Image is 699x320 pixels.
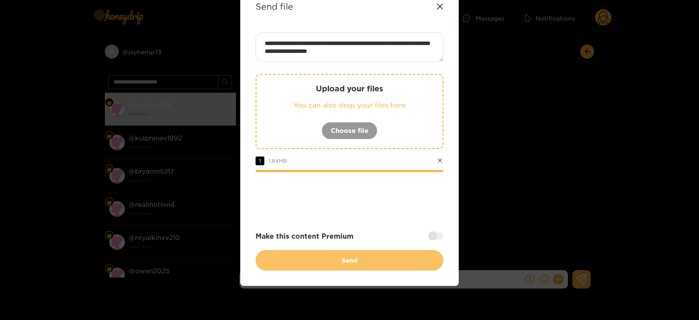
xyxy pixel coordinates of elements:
[256,231,353,241] strong: Make this content Premium
[256,157,264,165] span: 1
[274,100,425,110] p: You can also drop your files here
[269,158,287,163] span: 1.84 MB
[274,83,425,94] p: Upload your files
[256,250,443,271] button: Send
[256,1,293,11] strong: Send file
[322,122,377,139] button: Choose file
